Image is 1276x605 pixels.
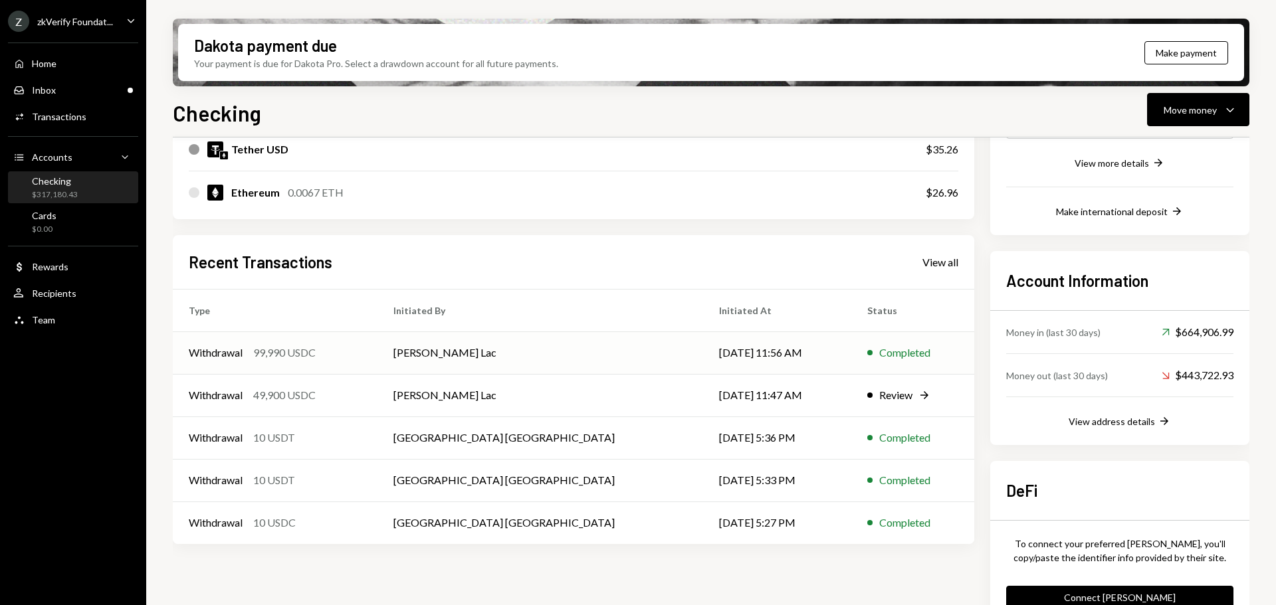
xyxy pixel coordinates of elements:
[1006,537,1233,564] div: To connect your preferred [PERSON_NAME], you'll copy/paste the identifier info provided by their ...
[253,430,295,446] div: 10 USDT
[703,416,851,459] td: [DATE] 5:36 PM
[231,185,280,201] div: Ethereum
[194,35,337,56] div: Dakota payment due
[703,501,851,544] td: [DATE] 5:27 PM
[8,171,138,203] a: Checking$317,180.43
[189,251,332,273] h2: Recent Transactions
[32,58,56,69] div: Home
[8,51,138,75] a: Home
[32,224,56,235] div: $0.00
[8,145,138,169] a: Accounts
[32,261,68,272] div: Rewards
[8,281,138,305] a: Recipients
[377,459,703,501] td: [GEOGRAPHIC_DATA] [GEOGRAPHIC_DATA]
[1144,41,1228,64] button: Make payment
[189,387,243,403] div: Withdrawal
[703,289,851,331] th: Initiated At
[8,78,138,102] a: Inbox
[922,256,958,269] div: View all
[189,345,243,361] div: Withdrawal
[879,430,930,446] div: Completed
[8,206,138,238] a: Cards$0.00
[926,141,958,157] div: $35.26
[173,289,377,331] th: Type
[1006,270,1233,292] h2: Account Information
[1075,157,1149,169] div: View more details
[703,374,851,416] td: [DATE] 11:47 AM
[377,416,703,459] td: [GEOGRAPHIC_DATA] [GEOGRAPHIC_DATA]
[207,141,223,157] img: USDT
[32,175,78,187] div: Checking
[1075,156,1165,171] button: View more details
[377,374,703,416] td: [PERSON_NAME] Lac
[1006,479,1233,501] h2: DeFi
[1147,93,1249,126] button: Move money
[1162,367,1233,383] div: $443,722.93
[173,100,261,126] h1: Checking
[8,11,29,32] div: Z
[703,459,851,501] td: [DATE] 5:33 PM
[8,307,138,331] a: Team
[1069,414,1171,429] button: View address details
[194,56,558,70] div: Your payment is due for Dakota Pro. Select a drawdown account for all future payments.
[32,314,55,325] div: Team
[220,151,228,159] img: ethereum-mainnet
[253,345,316,361] div: 99,990 USDC
[1006,369,1108,383] div: Money out (last 30 days)
[926,185,958,201] div: $26.96
[1056,205,1184,219] button: Make international deposit
[1164,103,1217,117] div: Move money
[32,288,76,299] div: Recipients
[851,289,974,331] th: Status
[703,331,851,374] td: [DATE] 11:56 AM
[1006,325,1101,339] div: Money in (last 30 days)
[1056,206,1168,217] div: Make international deposit
[32,111,86,122] div: Transactions
[32,189,78,201] div: $317,180.43
[8,104,138,128] a: Transactions
[879,387,912,403] div: Review
[879,345,930,361] div: Completed
[1069,416,1155,427] div: View address details
[1162,324,1233,340] div: $664,906.99
[207,185,223,201] img: ETH
[922,254,958,269] a: View all
[8,254,138,278] a: Rewards
[32,210,56,221] div: Cards
[377,501,703,544] td: [GEOGRAPHIC_DATA] [GEOGRAPHIC_DATA]
[37,16,113,27] div: zkVerify Foundat...
[879,515,930,531] div: Completed
[189,472,243,488] div: Withdrawal
[189,515,243,531] div: Withdrawal
[189,430,243,446] div: Withdrawal
[253,472,295,488] div: 10 USDT
[253,515,296,531] div: 10 USDC
[879,472,930,488] div: Completed
[32,151,72,163] div: Accounts
[32,84,56,96] div: Inbox
[231,141,288,157] div: Tether USD
[288,185,344,201] div: 0.0067 ETH
[377,289,703,331] th: Initiated By
[253,387,316,403] div: 49,900 USDC
[377,331,703,374] td: [PERSON_NAME] Lac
